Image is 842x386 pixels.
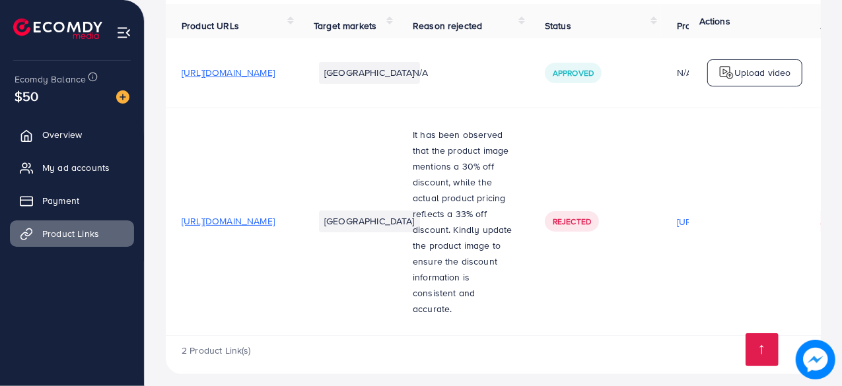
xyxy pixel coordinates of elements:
img: logo [719,65,734,80]
span: Status [545,19,571,32]
span: Product URLs [182,19,239,32]
span: [URL][DOMAIN_NAME] [182,214,275,228]
img: menu [116,25,131,40]
span: Approved [553,67,594,79]
a: Overview [10,121,134,148]
span: My ad accounts [42,161,110,174]
a: Product Links [10,220,134,247]
a: Payment [10,187,134,214]
p: [URL][DOMAIN_NAME] [677,214,770,230]
span: Payment [42,194,79,207]
span: Ecomdy Balance [15,73,86,86]
span: Overview [42,128,82,141]
img: image [116,90,129,104]
a: My ad accounts [10,154,134,181]
span: Product video [677,19,735,32]
img: image [799,343,832,376]
li: [GEOGRAPHIC_DATA] [319,210,420,232]
div: N/A [677,66,770,79]
span: Actions [699,15,730,28]
span: 2 Product Link(s) [182,344,251,357]
li: [GEOGRAPHIC_DATA] [319,62,420,83]
span: [URL][DOMAIN_NAME] [182,66,275,79]
span: Rejected [553,216,591,227]
p: Upload video [734,65,791,80]
span: N/A [413,66,428,79]
span: Target markets [314,19,376,32]
span: Product Links [42,227,99,240]
p: It has been observed that the product image mentions a 30% off discount, while the actual product... [413,127,513,317]
span: Reason rejected [413,19,482,32]
span: $50 [15,86,38,106]
img: logo [13,18,102,39]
